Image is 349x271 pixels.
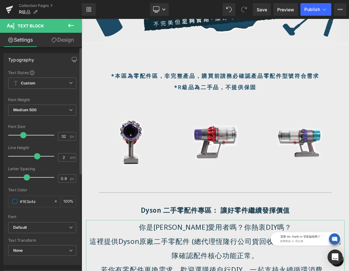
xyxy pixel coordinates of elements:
[13,225,27,230] i: Default
[328,250,343,265] div: Open Intercom Messenger
[13,107,37,112] b: Medium 500
[70,176,75,181] span: px
[70,134,75,138] span: px
[42,33,83,47] a: Design
[223,3,235,16] button: Undo
[8,238,76,243] div: Text Transform
[19,3,82,8] a: Collection Pages
[104,9,120,25] button: apri chat
[20,198,51,205] input: Color
[8,98,76,102] div: Font Weight
[8,167,76,171] div: Letter Spacing
[132,92,249,102] strong: *R級品為二手品，不提供保固
[277,6,294,13] span: Preview
[43,76,339,86] strong: *本區為零配件區，非完整產品，購買前請務必確認產品零配件型號符合需求
[21,81,35,86] b: Custom
[334,3,346,16] button: More
[18,23,44,28] span: Text Block
[8,70,76,75] div: Text Styles
[13,248,23,253] b: None
[82,3,96,16] a: New Library
[238,3,250,16] button: Redo
[70,155,75,159] span: em
[8,54,34,62] div: Typography
[257,6,267,13] span: Save
[8,188,76,192] div: Text Color
[19,9,31,14] span: R級品
[273,3,298,16] a: Preview
[8,215,76,219] div: Font
[300,3,331,16] button: Publish
[8,124,76,129] div: Font Size
[34,12,103,19] p: 需要 Mx. Earth AI 管家協助嗎？
[34,19,103,23] p: 點擊開啟 AI 對話窗
[8,146,76,150] div: Line Height
[304,7,320,12] span: Publish
[61,196,76,207] div: %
